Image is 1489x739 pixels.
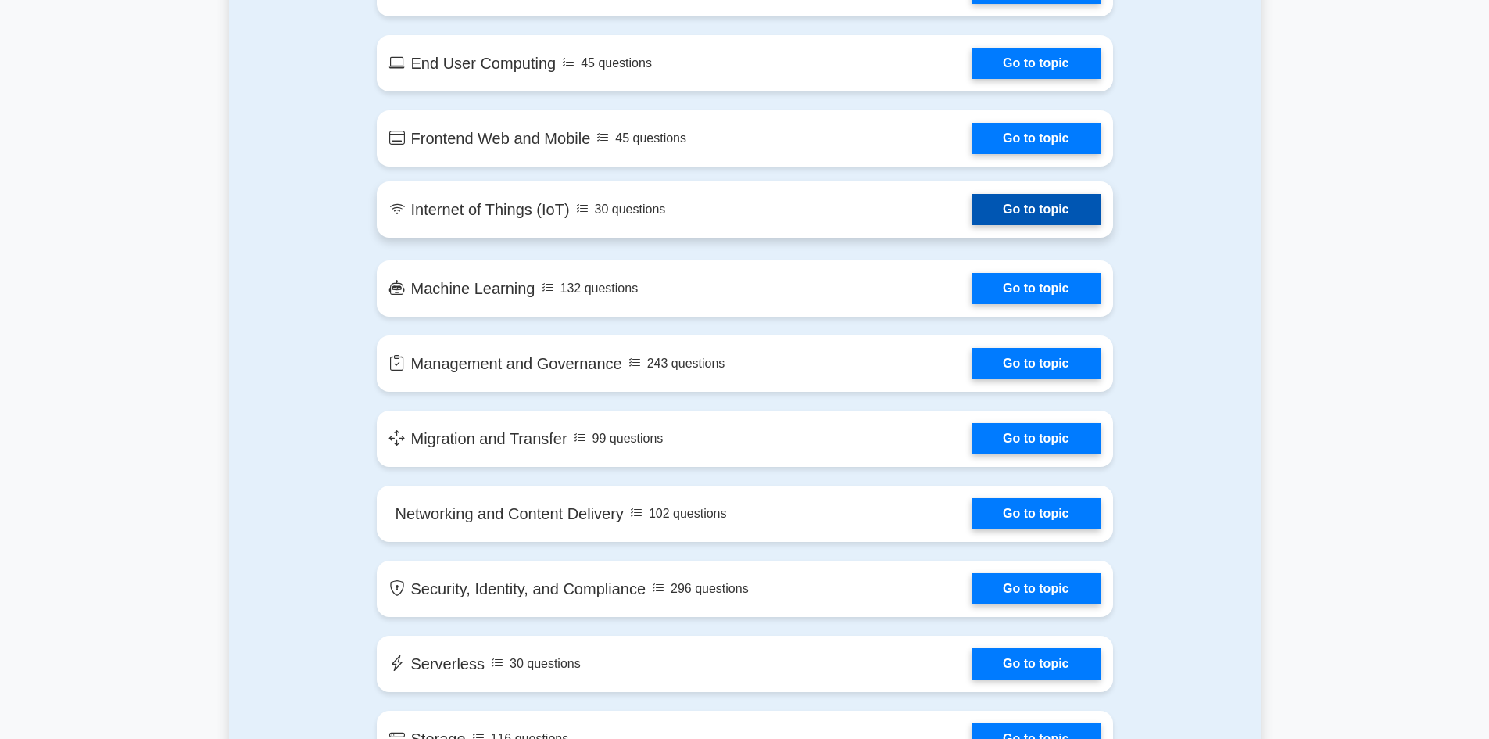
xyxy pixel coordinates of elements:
a: Go to topic [972,48,1100,79]
a: Go to topic [972,273,1100,304]
a: Go to topic [972,498,1100,529]
a: Go to topic [972,573,1100,604]
a: Go to topic [972,123,1100,154]
a: Go to topic [972,194,1100,225]
a: Go to topic [972,423,1100,454]
a: Go to topic [972,348,1100,379]
a: Go to topic [972,648,1100,680]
